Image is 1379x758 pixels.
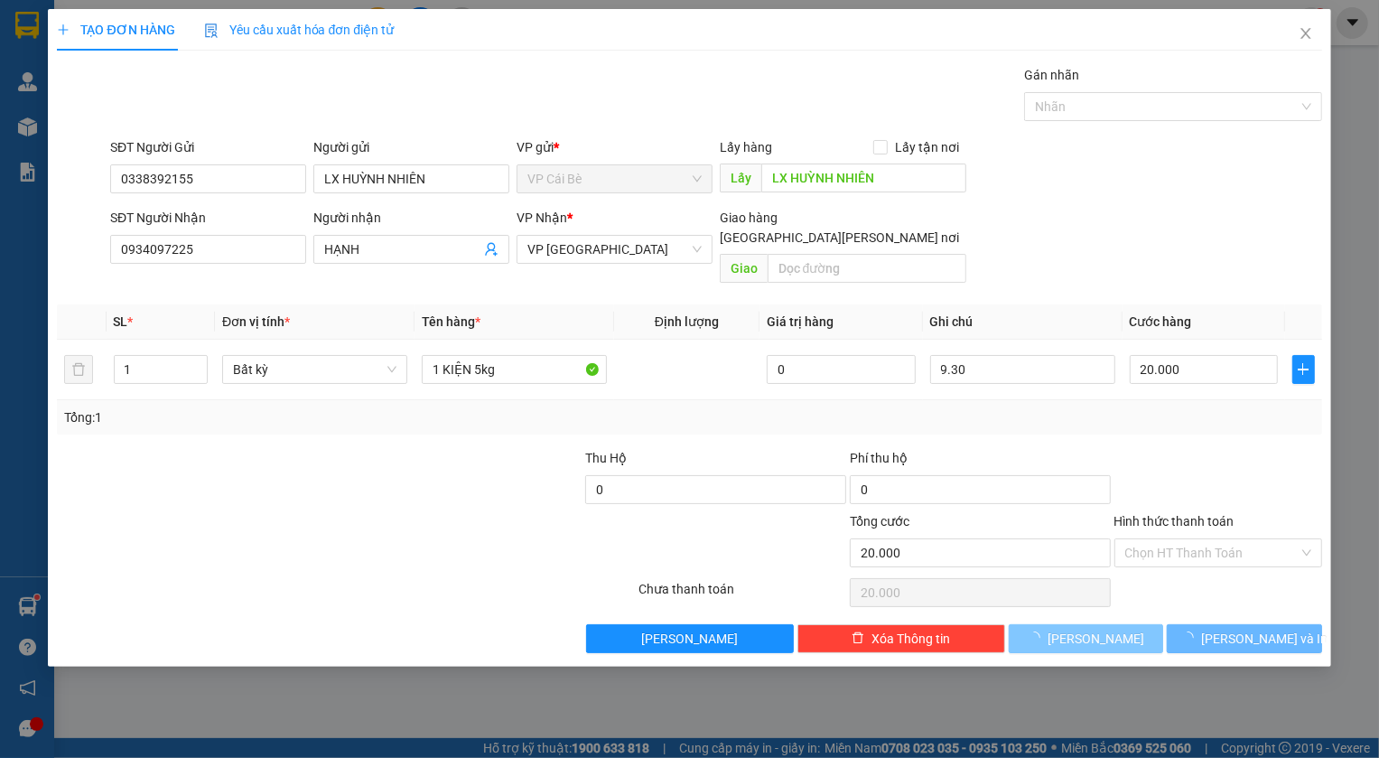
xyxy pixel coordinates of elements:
[1114,514,1235,529] label: Hình thức thanh toán
[484,242,498,257] span: user-add
[1292,355,1314,384] button: plus
[850,514,909,529] span: Tổng cước
[422,314,480,329] span: Tên hàng
[655,314,719,329] span: Định lượng
[313,137,509,157] div: Người gửi
[1024,68,1079,82] label: Gán nhãn
[1201,629,1328,649] span: [PERSON_NAME] và In
[767,355,916,384] input: 0
[586,624,794,653] button: [PERSON_NAME]
[204,23,219,38] img: icon
[852,632,864,646] span: delete
[850,448,1111,475] div: Phí thu hộ
[222,314,290,329] span: Đơn vị tính
[768,254,966,283] input: Dọc đường
[585,451,627,465] span: Thu Hộ
[1009,624,1164,653] button: [PERSON_NAME]
[1048,629,1144,649] span: [PERSON_NAME]
[114,314,128,329] span: SL
[797,624,1005,653] button: deleteXóa Thông tin
[761,164,966,192] input: Dọc đường
[1130,314,1192,329] span: Cước hàng
[720,164,761,192] span: Lấy
[641,629,738,649] span: [PERSON_NAME]
[923,304,1123,340] th: Ghi chú
[57,23,174,37] span: TẠO ĐƠN HÀNG
[720,140,772,154] span: Lấy hàng
[422,355,607,384] input: VD: Bàn, Ghế
[720,211,778,225] span: Giao hàng
[57,23,70,36] span: plus
[313,208,509,228] div: Người nhận
[1181,632,1201,644] span: loading
[1293,362,1313,377] span: plus
[1028,632,1048,644] span: loading
[233,356,396,383] span: Bất kỳ
[64,407,533,427] div: Tổng: 1
[637,579,848,611] div: Chưa thanh toán
[517,211,567,225] span: VP Nhận
[767,314,834,329] span: Giá trị hàng
[1281,9,1331,60] button: Close
[527,165,702,192] span: VP Cái Bè
[64,355,93,384] button: delete
[110,137,306,157] div: SĐT Người Gửi
[204,23,395,37] span: Yêu cầu xuất hóa đơn điện tử
[1167,624,1322,653] button: [PERSON_NAME] và In
[930,355,1115,384] input: Ghi Chú
[871,629,950,649] span: Xóa Thông tin
[110,208,306,228] div: SĐT Người Nhận
[720,254,768,283] span: Giao
[527,236,702,263] span: VP Sài Gòn
[713,228,966,248] span: [GEOGRAPHIC_DATA][PERSON_NAME] nơi
[1299,26,1313,41] span: close
[517,137,713,157] div: VP gửi
[888,137,966,157] span: Lấy tận nơi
